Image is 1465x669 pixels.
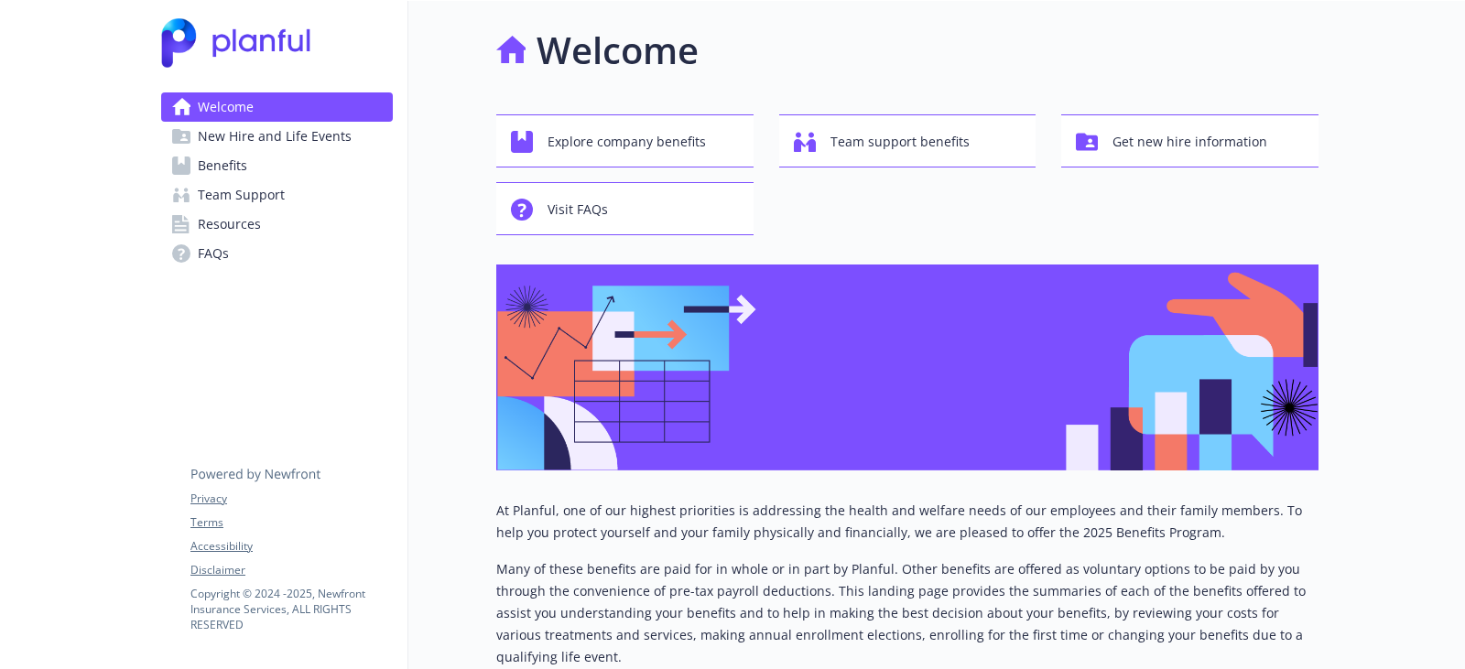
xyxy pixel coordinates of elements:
[1112,124,1267,159] span: Get new hire information
[496,558,1318,668] p: Many of these benefits are paid for in whole or in part by Planful. Other benefits are offered as...
[198,151,247,180] span: Benefits
[779,114,1036,167] button: Team support benefits
[161,122,393,151] a: New Hire and Life Events
[190,586,392,632] p: Copyright © 2024 - 2025 , Newfront Insurance Services, ALL RIGHTS RESERVED
[537,23,699,78] h1: Welcome
[548,124,706,159] span: Explore company benefits
[190,562,392,578] a: Disclaimer
[190,514,392,531] a: Terms
[198,180,285,210] span: Team Support
[161,210,393,239] a: Resources
[190,538,392,555] a: Accessibility
[830,124,970,159] span: Team support benefits
[548,192,608,227] span: Visit FAQs
[190,491,392,507] a: Privacy
[1061,114,1318,167] button: Get new hire information
[198,239,229,268] span: FAQs
[198,122,352,151] span: New Hire and Life Events
[496,114,754,167] button: Explore company benefits
[496,182,754,235] button: Visit FAQs
[161,239,393,268] a: FAQs
[496,264,1318,470] img: overview page banner
[161,92,393,122] a: Welcome
[161,180,393,210] a: Team Support
[496,500,1318,544] p: At Planful, one of our highest priorities is addressing the health and welfare needs of our emplo...
[198,210,261,239] span: Resources
[198,92,254,122] span: Welcome
[161,151,393,180] a: Benefits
